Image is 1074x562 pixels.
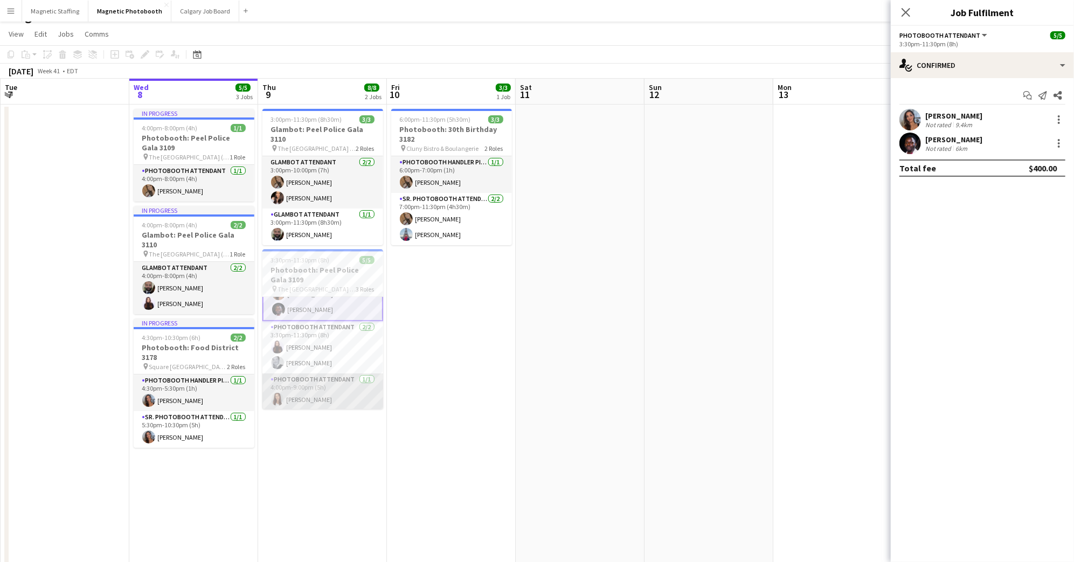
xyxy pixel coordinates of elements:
[391,124,512,144] h3: Photobooth: 30th Birthday 3182
[134,343,254,362] h3: Photobooth: Food District 3178
[134,318,254,327] div: In progress
[925,135,982,144] div: [PERSON_NAME]
[262,82,276,92] span: Thu
[134,206,254,214] div: In progress
[262,109,383,245] app-job-card: 3:00pm-11:30pm (8h30m)3/3Glambot: Peel Police Gala 3110 The [GEOGRAPHIC_DATA] ([GEOGRAPHIC_DATA])...
[236,93,253,101] div: 3 Jobs
[262,321,383,373] app-card-role: Photobooth Attendant2/23:30pm-11:30pm (8h)[PERSON_NAME][PERSON_NAME]
[649,82,662,92] span: Sun
[134,109,254,202] app-job-card: In progress4:00pm-8:00pm (4h)1/1Photobooth: Peel Police Gala 3109 The [GEOGRAPHIC_DATA] ([GEOGRAP...
[391,82,400,92] span: Fri
[400,115,471,123] span: 6:00pm-11:30pm (5h30m)
[364,84,379,92] span: 8/8
[80,27,113,41] a: Comms
[953,121,974,129] div: 9.4km
[9,66,33,77] div: [DATE]
[776,88,792,101] span: 13
[85,29,109,39] span: Comms
[149,363,227,371] span: Square [GEOGRAPHIC_DATA] [GEOGRAPHIC_DATA]
[359,115,375,123] span: 3/3
[3,88,17,101] span: 7
[132,88,149,101] span: 8
[891,5,1074,19] h3: Job Fulfilment
[230,153,246,161] span: 1 Role
[134,374,254,411] app-card-role: Photobooth Handler Pick-Up/Drop-Off1/14:30pm-5:30pm (1h)[PERSON_NAME]
[231,124,246,132] span: 1/1
[149,250,230,258] span: The [GEOGRAPHIC_DATA] ([GEOGRAPHIC_DATA])
[391,193,512,245] app-card-role: Sr. Photobooth Attendant2/27:00pm-11:30pm (4h30m)[PERSON_NAME][PERSON_NAME]
[359,256,375,264] span: 5/5
[271,115,342,123] span: 3:00pm-11:30pm (8h30m)
[235,84,251,92] span: 5/5
[925,111,982,121] div: [PERSON_NAME]
[262,265,383,285] h3: Photobooth: Peel Police Gala 3109
[391,156,512,193] app-card-role: Photobooth Handler Pick-Up/Drop-Off1/16:00pm-7:00pm (1h)[PERSON_NAME]
[953,144,969,152] div: 6km
[88,1,171,22] button: Magnetic Photobooth
[262,209,383,245] app-card-role: Glambot Attendant1/13:00pm-11:30pm (8h30m)[PERSON_NAME]
[4,27,28,41] a: View
[171,1,239,22] button: Calgary Job Board
[356,285,375,293] span: 3 Roles
[134,133,254,152] h3: Photobooth: Peel Police Gala 3109
[496,84,511,92] span: 3/3
[1029,163,1057,174] div: $400.00
[142,221,198,229] span: 4:00pm-8:00pm (4h)
[356,144,375,152] span: 2 Roles
[230,250,246,258] span: 1 Role
[22,1,88,22] button: Magnetic Staffing
[496,93,510,101] div: 1 Job
[134,318,254,448] app-job-card: In progress4:30pm-10:30pm (6h)2/2Photobooth: Food District 3178 Square [GEOGRAPHIC_DATA] [GEOGRAP...
[262,373,383,410] app-card-role: Photobooth Attendant1/14:00pm-9:00pm (5h)[PERSON_NAME]
[271,256,330,264] span: 3:30pm-11:30pm (8h)
[647,88,662,101] span: 12
[899,40,1065,48] div: 3:30pm-11:30pm (8h)
[262,156,383,209] app-card-role: Glambot Attendant2/23:00pm-10:00pm (7h)[PERSON_NAME][PERSON_NAME]
[134,109,254,117] div: In progress
[278,144,356,152] span: The [GEOGRAPHIC_DATA] ([GEOGRAPHIC_DATA])
[518,88,532,101] span: 11
[231,221,246,229] span: 2/2
[261,88,276,101] span: 9
[262,249,383,409] app-job-card: 3:30pm-11:30pm (8h)5/5Photobooth: Peel Police Gala 3109 The [GEOGRAPHIC_DATA] ([GEOGRAPHIC_DATA])...
[899,31,980,39] span: Photobooth Attendant
[520,82,532,92] span: Sat
[30,27,51,41] a: Edit
[231,334,246,342] span: 2/2
[134,165,254,202] app-card-role: Photobooth Attendant1/14:00pm-8:00pm (4h)[PERSON_NAME]
[34,29,47,39] span: Edit
[899,31,989,39] button: Photobooth Attendant
[134,206,254,314] app-job-card: In progress4:00pm-8:00pm (4h)2/2Glambot: Peel Police Gala 3110 The [GEOGRAPHIC_DATA] ([GEOGRAPHIC...
[9,29,24,39] span: View
[1050,31,1065,39] span: 5/5
[485,144,503,152] span: 2 Roles
[36,67,63,75] span: Week 41
[142,124,198,132] span: 4:00pm-8:00pm (4h)
[278,285,356,293] span: The [GEOGRAPHIC_DATA] ([GEOGRAPHIC_DATA])
[407,144,479,152] span: Cluny Bistro & Boulangerie
[134,262,254,314] app-card-role: Glambot Attendant2/24:00pm-8:00pm (4h)[PERSON_NAME][PERSON_NAME]
[149,153,230,161] span: The [GEOGRAPHIC_DATA] ([GEOGRAPHIC_DATA])
[778,82,792,92] span: Mon
[365,93,382,101] div: 2 Jobs
[488,115,503,123] span: 3/3
[227,363,246,371] span: 2 Roles
[134,230,254,249] h3: Glambot: Peel Police Gala 3110
[134,411,254,448] app-card-role: Sr. Photobooth Attendant1/15:30pm-10:30pm (5h)[PERSON_NAME]
[391,109,512,245] app-job-card: 6:00pm-11:30pm (5h30m)3/3Photobooth: 30th Birthday 3182 Cluny Bistro & Boulangerie2 RolesPhotoboo...
[262,124,383,144] h3: Glambot: Peel Police Gala 3110
[67,67,78,75] div: EDT
[925,144,953,152] div: Not rated
[142,334,201,342] span: 4:30pm-10:30pm (6h)
[899,163,936,174] div: Total fee
[891,52,1074,78] div: Confirmed
[925,121,953,129] div: Not rated
[58,29,74,39] span: Jobs
[53,27,78,41] a: Jobs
